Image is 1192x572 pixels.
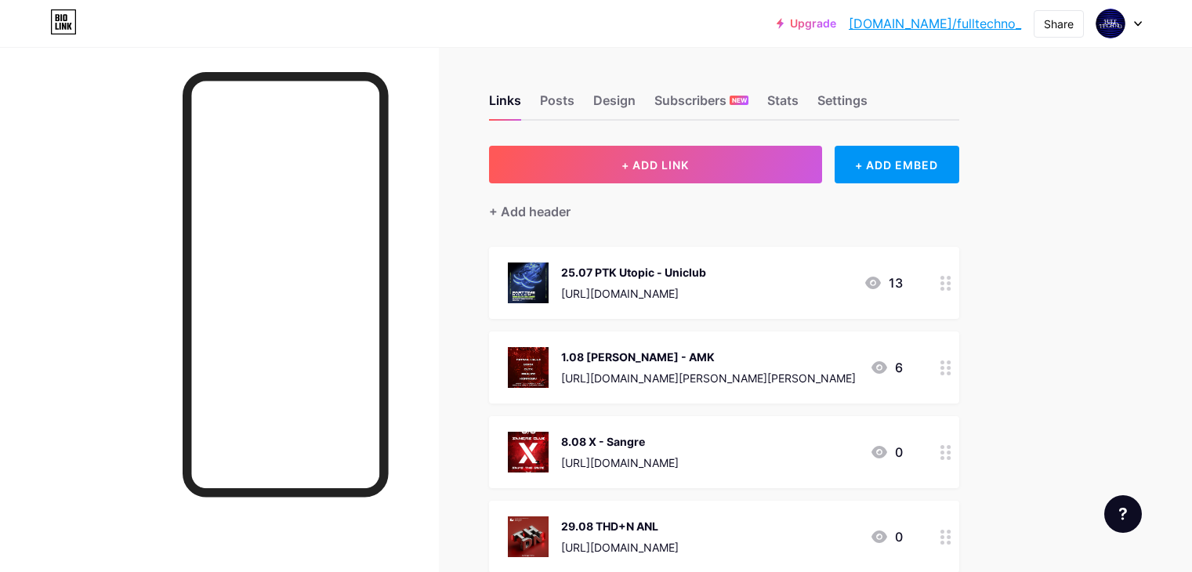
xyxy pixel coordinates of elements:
div: Settings [817,91,868,119]
div: Stats [767,91,799,119]
div: 25.07 PTK Utopic - Uniclub [561,264,706,281]
button: + ADD LINK [489,146,822,183]
div: 6 [870,358,903,377]
div: 29.08 THD+N ANL [561,518,679,534]
div: Subscribers [654,91,748,119]
div: Links [489,91,521,119]
div: [URL][DOMAIN_NAME] [561,454,679,471]
img: 25.07 PTK Utopic - Uniclub [508,262,549,303]
div: [URL][DOMAIN_NAME] [561,285,706,302]
div: Share [1044,16,1074,32]
div: 0 [870,527,903,546]
a: [DOMAIN_NAME]/fulltechno_ [849,14,1021,33]
div: Design [593,91,636,119]
div: [URL][DOMAIN_NAME][PERSON_NAME][PERSON_NAME] [561,370,856,386]
span: + ADD LINK [621,158,689,172]
div: + Add header [489,202,571,221]
img: 1.08 HEISS - AMK [508,347,549,388]
div: 1.08 [PERSON_NAME] - AMK [561,349,856,365]
div: [URL][DOMAIN_NAME] [561,539,679,556]
div: 13 [864,273,903,292]
div: + ADD EMBED [835,146,959,183]
a: Upgrade [777,17,836,30]
span: NEW [732,96,747,105]
img: 29.08 THD+N ANL [508,516,549,557]
img: 8.08 X - Sangre [508,432,549,472]
img: fulltechno_ [1096,9,1125,38]
div: 8.08 X - Sangre [561,433,679,450]
div: 0 [870,443,903,462]
div: Posts [540,91,574,119]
